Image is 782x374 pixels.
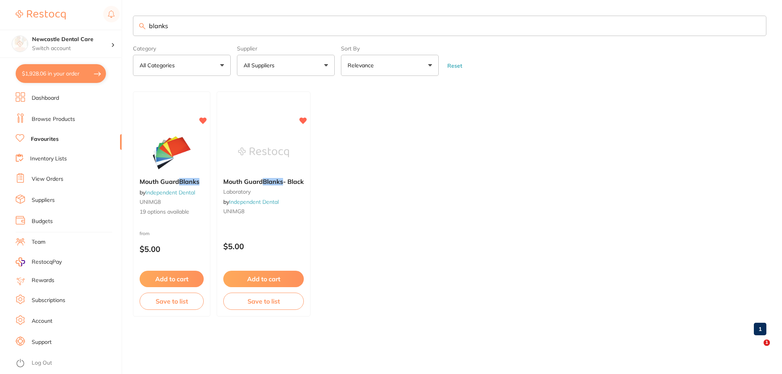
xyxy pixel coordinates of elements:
span: Mouth Guard [140,178,179,185]
a: Favourites [31,135,59,143]
button: Save to list [140,293,204,310]
a: RestocqPay [16,257,62,266]
button: All Suppliers [237,55,335,76]
a: View Orders [32,175,63,183]
label: Supplier [237,45,335,52]
a: Subscriptions [32,297,65,304]
a: 1 [754,321,766,337]
a: Restocq Logo [16,6,66,24]
span: from [140,230,150,236]
em: Blanks [179,178,199,185]
span: 19 options available [140,208,204,216]
a: Independent Dental [145,189,195,196]
button: Relevance [341,55,439,76]
p: Relevance [348,61,377,69]
a: Team [32,238,45,246]
button: Log Out [16,357,119,370]
p: $5.00 [140,245,204,254]
a: Independent Dental [229,198,279,205]
span: RestocqPay [32,258,62,266]
img: Mouth Guard Blanks [146,133,197,172]
p: All Suppliers [244,61,278,69]
label: Category [133,45,231,52]
input: Search Favourite Products [133,16,766,36]
h4: Newcastle Dental Care [32,36,111,43]
button: Add to cart [140,271,204,287]
iframe: Intercom live chat [748,340,766,358]
small: laboratory [223,189,304,195]
a: Support [32,338,52,346]
button: Save to list [223,293,304,310]
span: Mouth Guard [223,178,263,185]
button: Reset [445,62,465,69]
a: Account [32,317,52,325]
img: Mouth Guard Blanks - Black [238,133,289,172]
a: Browse Products [32,115,75,123]
span: - Black [283,178,304,185]
span: by [223,198,279,205]
b: Mouth Guard Blanks [140,178,204,185]
a: Dashboard [32,94,59,102]
a: Suppliers [32,196,55,204]
a: Rewards [32,277,54,284]
button: Add to cart [223,271,304,287]
img: RestocqPay [16,257,25,266]
button: $1,928.06 in your order [16,64,106,83]
a: Log Out [32,359,52,367]
label: Sort By [341,45,439,52]
p: Switch account [32,45,111,52]
span: UNIMG8 [140,198,161,205]
a: Budgets [32,218,53,225]
img: Restocq Logo [16,10,66,20]
span: UNIMG8 [223,208,244,215]
em: Blanks [263,178,283,185]
a: Inventory Lists [30,155,67,163]
button: All Categories [133,55,231,76]
span: by [140,189,195,196]
p: $5.00 [223,242,304,251]
img: Newcastle Dental Care [12,36,28,52]
b: Mouth Guard Blanks - Black [223,178,304,185]
span: 1 [764,340,770,346]
p: All Categories [140,61,178,69]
